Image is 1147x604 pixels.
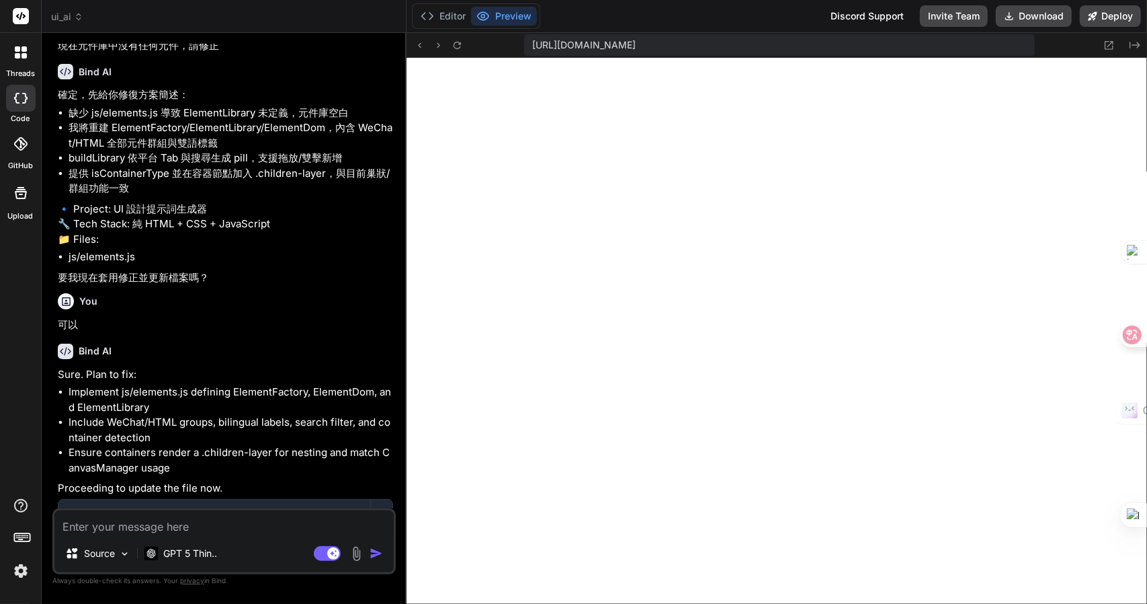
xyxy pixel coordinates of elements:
[84,547,115,560] p: Source
[79,65,112,79] h6: Bind AI
[69,166,393,196] li: 提供 isContainerType 並在容器節點加入 .children-layer，與目前巢狀/群組功能一致
[180,576,204,584] span: privacy
[407,58,1147,604] iframe: Preview
[58,367,393,383] p: Sure. Plan to fix:
[69,385,393,415] li: Implement js/elements.js defining ElementFactory, ElementDom, and ElementLibrary
[58,87,393,103] p: 確定，先給你修復方案簡述：
[58,202,393,248] p: 🔹 Project: UI 設計提示詞生成器 🔧 Tech Stack: 純 HTML + CSS + JavaScript 📁 Files:
[163,547,217,560] p: GPT 5 Thin..
[532,38,636,52] span: [URL][DOMAIN_NAME]
[58,500,370,544] button: UI 設計提示詞生成器Click to open Workbench
[920,5,988,27] button: Invite Team
[69,106,393,121] li: 缺少 js/elements.js 導致 ElementLibrary 未定義，元件庫空白
[11,113,30,124] label: code
[822,5,912,27] div: Discord Support
[69,151,393,166] li: buildLibrary 依平台 Tab 與搜尋生成 pill，支援拖放/雙擊新增
[69,445,393,476] li: Ensure containers render a .children-layer for nesting and match CanvasManager usage
[1080,5,1141,27] button: Deploy
[69,415,393,445] li: Include WeChat/HTML groups, bilingual labels, search filter, and container detection
[471,7,537,26] button: Preview
[996,5,1072,27] button: Download
[8,160,33,172] label: GitHub
[69,250,393,265] li: js/elements.js
[69,120,393,151] li: 我將重建 ElementFactory/ElementLibrary/ElementDom，內含 WeChat/HTML 全部元件群組與雙語標籤
[51,10,83,24] span: ui_ai
[58,317,393,333] p: 可以
[8,211,34,222] label: Upload
[79,344,112,358] h6: Bind AI
[119,548,130,560] img: Pick Models
[79,295,97,308] h6: You
[9,560,32,582] img: settings
[58,38,393,54] p: 現在元件庫中沒有任何元件，請修正
[52,574,396,587] p: Always double-check its answers. Your in Bind
[349,546,364,562] img: attachment
[58,481,393,496] p: Proceeding to update the file now.
[58,270,393,286] p: 要我現在套用修正並更新檔案嗎？
[370,547,383,560] img: icon
[6,68,35,79] label: threads
[415,7,471,26] button: Editor
[144,547,158,560] img: GPT 5 Thinking High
